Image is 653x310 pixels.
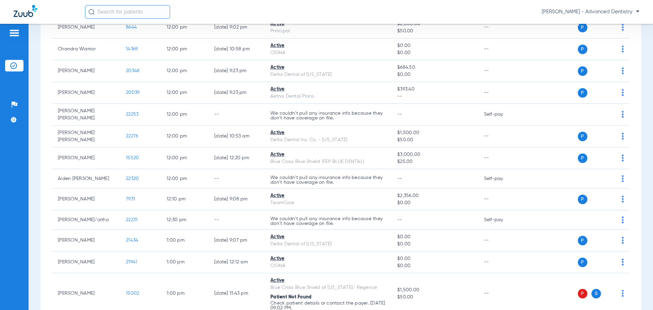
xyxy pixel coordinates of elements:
[622,89,624,96] img: group-dot-blue.svg
[209,17,265,38] td: [DATE] 9:02 PM
[479,60,524,82] td: --
[622,154,624,161] img: group-dot-blue.svg
[126,68,139,73] span: 20348
[397,20,473,28] span: $2,000.00
[578,132,587,141] span: P
[479,104,524,126] td: Self-pay
[52,38,120,60] td: Chandra Warrior
[270,20,386,28] div: Active
[126,112,138,117] span: 22253
[397,255,473,262] span: $0.00
[270,192,386,199] div: Active
[270,284,386,291] div: Blue Cross Blue Shield of [US_STATE]/ Regence
[397,192,473,199] span: $2,356.00
[270,28,386,35] div: Principal
[479,38,524,60] td: --
[622,133,624,140] img: group-dot-blue.svg
[52,17,120,38] td: [PERSON_NAME]
[209,38,265,60] td: [DATE] 10:58 PM
[52,189,120,210] td: [PERSON_NAME]
[88,9,95,15] img: Search Icon
[209,210,265,230] td: --
[397,49,473,56] span: $0.00
[161,104,209,126] td: 12:00 PM
[622,237,624,244] img: group-dot-blue.svg
[126,25,137,30] span: 8644
[397,64,473,71] span: $684.50
[209,126,265,147] td: [DATE] 10:53 AM
[161,230,209,251] td: 1:00 PM
[542,9,639,15] span: [PERSON_NAME] - Advanced Dentistry
[161,147,209,169] td: 12:00 PM
[209,251,265,273] td: [DATE] 12:12 AM
[52,104,120,126] td: [PERSON_NAME] [PERSON_NAME]
[270,136,386,144] div: Delta Dental Ins. Co. - [US_STATE]
[270,233,386,241] div: Active
[397,176,402,181] span: --
[52,210,120,230] td: [PERSON_NAME]/ortho
[578,195,587,204] span: P
[578,45,587,54] span: P
[52,82,120,104] td: [PERSON_NAME]
[622,196,624,202] img: group-dot-blue.svg
[397,112,402,117] span: --
[622,259,624,265] img: group-dot-blue.svg
[270,93,386,100] div: Aetna Dental Plans
[126,90,139,95] span: 20039
[209,230,265,251] td: [DATE] 9:07 PM
[270,216,386,226] p: We couldn’t pull any insurance info because they don’t have coverage on file.
[52,147,120,169] td: [PERSON_NAME]
[52,169,120,189] td: Aiden [PERSON_NAME]
[52,230,120,251] td: [PERSON_NAME]
[126,134,138,138] span: 22276
[479,169,524,189] td: Self-pay
[209,169,265,189] td: --
[270,262,386,270] div: CIGNA
[397,241,473,248] span: $0.00
[397,71,473,78] span: $0.00
[270,111,386,120] p: We couldn’t pull any insurance info because they don’t have coverage on file.
[479,126,524,147] td: --
[161,169,209,189] td: 12:00 PM
[397,217,402,222] span: --
[397,42,473,49] span: $0.00
[52,126,120,147] td: [PERSON_NAME] [PERSON_NAME]
[591,289,601,298] span: S
[270,158,386,165] div: Blue Cross Blue Shield (FEP BLUE DENTAL)
[479,210,524,230] td: Self-pay
[126,47,138,51] span: 14369
[578,88,587,98] span: P
[161,251,209,273] td: 1:00 PM
[622,111,624,118] img: group-dot-blue.svg
[578,258,587,267] span: P
[270,175,386,185] p: We couldn’t pull any insurance info because they don’t have coverage on file.
[161,17,209,38] td: 12:00 PM
[578,23,587,32] span: P
[270,277,386,284] div: Active
[270,129,386,136] div: Active
[52,60,120,82] td: [PERSON_NAME]
[270,71,386,78] div: Delta Dental of [US_STATE]
[270,49,386,56] div: CIGNA
[270,295,312,299] span: Patient Not Found
[161,60,209,82] td: 12:00 PM
[397,93,473,100] span: --
[578,66,587,76] span: P
[126,238,138,243] span: 21434
[126,176,139,181] span: 22320
[209,189,265,210] td: [DATE] 9:08 PM
[479,17,524,38] td: --
[9,29,20,37] img: hamburger-icon
[578,153,587,163] span: P
[622,46,624,52] img: group-dot-blue.svg
[270,199,386,207] div: TeamCare
[14,5,37,17] img: Zuub Logo
[578,236,587,245] span: P
[622,67,624,74] img: group-dot-blue.svg
[209,82,265,104] td: [DATE] 9:23 PM
[161,189,209,210] td: 12:10 PM
[126,197,135,201] span: 7931
[622,175,624,182] img: group-dot-blue.svg
[397,86,473,93] span: $393.40
[209,104,265,126] td: --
